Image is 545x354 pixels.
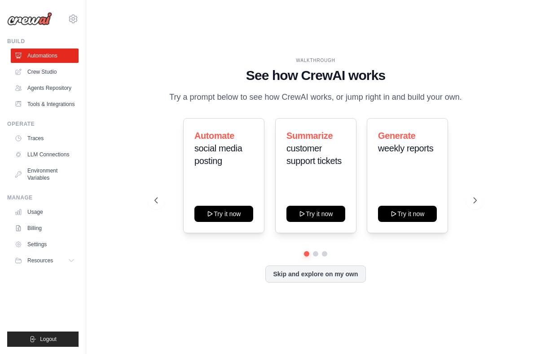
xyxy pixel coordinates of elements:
[265,265,365,283] button: Skip and explore on my own
[11,164,79,185] a: Environment Variables
[11,131,79,146] a: Traces
[7,194,79,201] div: Manage
[154,67,477,84] h1: See how CrewAI works
[11,221,79,235] a: Billing
[11,237,79,252] a: Settings
[286,131,333,141] span: Summarize
[194,143,242,166] span: social media posting
[11,253,79,268] button: Resources
[194,131,234,141] span: Automate
[11,65,79,79] a: Crew Studio
[165,91,466,104] p: Try a prompt below to see how CrewAI works, or jump right in and build your own.
[7,38,79,45] div: Build
[194,206,253,222] button: Try it now
[286,206,345,222] button: Try it now
[154,57,477,64] div: WALKTHROUGH
[7,120,79,128] div: Operate
[27,257,53,264] span: Resources
[11,81,79,95] a: Agents Repository
[11,49,79,63] a: Automations
[7,332,79,347] button: Logout
[40,336,57,343] span: Logout
[286,143,342,166] span: customer support tickets
[11,205,79,219] a: Usage
[378,131,416,141] span: Generate
[378,206,437,222] button: Try it now
[7,12,52,26] img: Logo
[11,147,79,162] a: LLM Connections
[11,97,79,111] a: Tools & Integrations
[378,143,433,153] span: weekly reports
